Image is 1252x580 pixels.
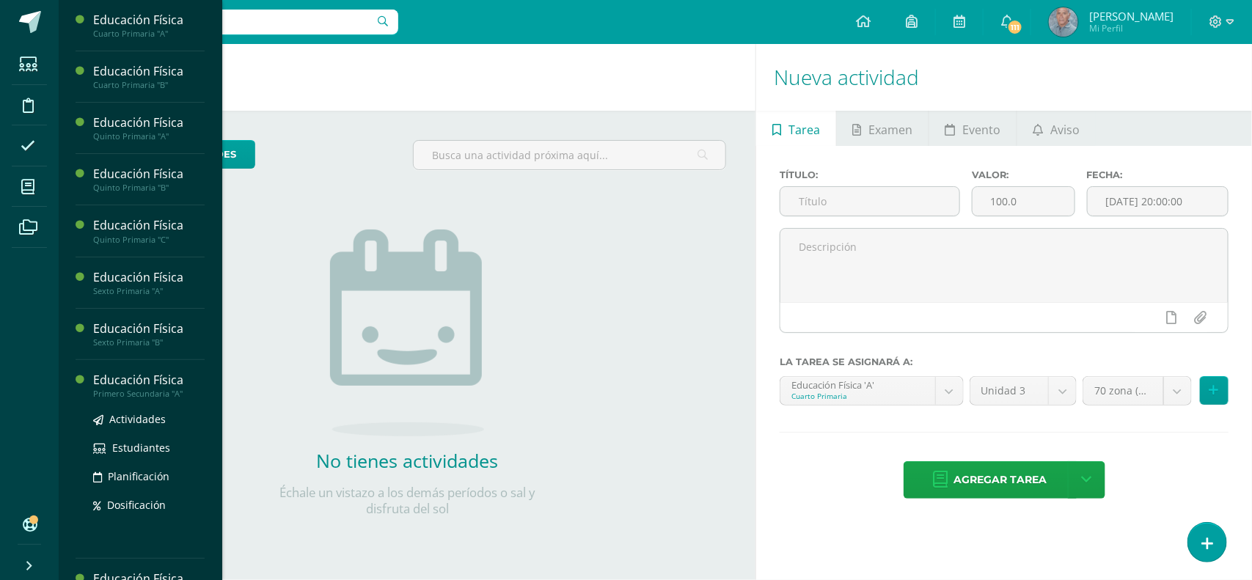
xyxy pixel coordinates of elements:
[93,269,205,286] div: Educación Física
[93,80,205,90] div: Cuarto Primaria "B"
[93,320,205,337] div: Educación Física
[93,468,205,485] a: Planificación
[93,389,205,399] div: Primero Secundaria "A"
[970,377,1077,405] a: Unidad 3
[93,12,205,29] div: Educación Física
[1089,9,1174,23] span: [PERSON_NAME]
[68,10,398,34] input: Busca un usuario...
[1051,112,1080,147] span: Aviso
[791,391,923,401] div: Cuarto Primaria
[108,469,169,483] span: Planificación
[93,29,205,39] div: Cuarto Primaria "A"
[1007,19,1023,35] span: 111
[93,63,205,80] div: Educación Física
[954,462,1047,498] span: Agregar tarea
[1083,377,1191,405] a: 70 zona (70.0pts)
[109,412,166,426] span: Actividades
[791,377,923,391] div: Educación Física 'A'
[837,111,929,146] a: Examen
[93,286,205,296] div: Sexto Primaria "A"
[868,112,912,147] span: Examen
[93,372,205,399] a: Educación FísicaPrimero Secundaria "A"
[93,12,205,39] a: Educación FísicaCuarto Primaria "A"
[1017,111,1096,146] a: Aviso
[788,112,820,147] span: Tarea
[93,235,205,245] div: Quinto Primaria "C"
[972,169,1075,180] label: Valor:
[93,63,205,90] a: Educación FísicaCuarto Primaria "B"
[76,44,738,111] h1: Actividades
[780,187,959,216] input: Título
[93,337,205,348] div: Sexto Primaria "B"
[962,112,1000,147] span: Evento
[93,114,205,131] div: Educación Física
[93,496,205,513] a: Dosificación
[330,230,484,436] img: no_activities.png
[1094,377,1152,405] span: 70 zona (70.0pts)
[981,377,1038,405] span: Unidad 3
[93,131,205,142] div: Quinto Primaria "A"
[260,485,554,517] p: Échale un vistazo a los demás períodos o sal y disfruta del sol
[414,141,725,169] input: Busca una actividad próxima aquí...
[93,269,205,296] a: Educación FísicaSexto Primaria "A"
[1089,22,1174,34] span: Mi Perfil
[774,44,1234,111] h1: Nueva actividad
[780,377,962,405] a: Educación Física 'A'Cuarto Primaria
[93,183,205,193] div: Quinto Primaria "B"
[929,111,1017,146] a: Evento
[93,372,205,389] div: Educación Física
[93,411,205,427] a: Actividades
[93,114,205,142] a: Educación FísicaQuinto Primaria "A"
[107,498,166,512] span: Dosificación
[780,169,959,180] label: Título:
[93,320,205,348] a: Educación FísicaSexto Primaria "B"
[93,166,205,183] div: Educación Física
[93,217,205,244] a: Educación FísicaQuinto Primaria "C"
[1088,187,1228,216] input: Fecha de entrega
[1049,7,1078,37] img: a6ce8af29634765990d80362e84911a9.png
[93,166,205,193] a: Educación FísicaQuinto Primaria "B"
[756,111,835,146] a: Tarea
[260,448,554,473] h2: No tienes actividades
[93,439,205,456] a: Estudiantes
[112,441,170,455] span: Estudiantes
[93,217,205,234] div: Educación Física
[973,187,1075,216] input: Puntos máximos
[1087,169,1229,180] label: Fecha:
[780,356,1229,367] label: La tarea se asignará a:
